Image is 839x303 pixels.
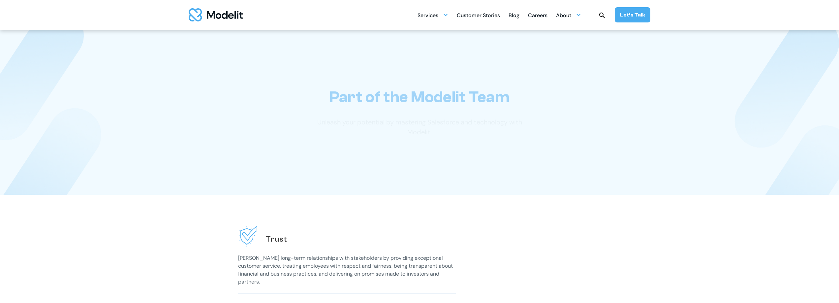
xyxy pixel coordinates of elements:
[189,8,243,21] a: home
[457,9,500,21] a: Customer Stories
[528,9,547,21] a: Careers
[509,10,519,22] div: Blog
[457,10,500,22] div: Customer Stories
[509,9,519,21] a: Blog
[556,10,571,22] div: About
[528,10,547,22] div: Careers
[615,7,650,22] a: Let’s Talk
[418,10,438,22] div: Services
[306,117,533,137] p: Unleash your potential by mastering Salesforce and technology with Modelit.
[418,9,448,21] div: Services
[329,88,510,107] h1: Part of the Modelit Team
[620,11,645,18] div: Let’s Talk
[556,9,581,21] div: About
[189,8,243,21] img: modelit logo
[238,254,456,286] p: [PERSON_NAME] long-term relationships with stakeholders by providing exceptional customer service...
[266,234,287,244] h2: Trust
